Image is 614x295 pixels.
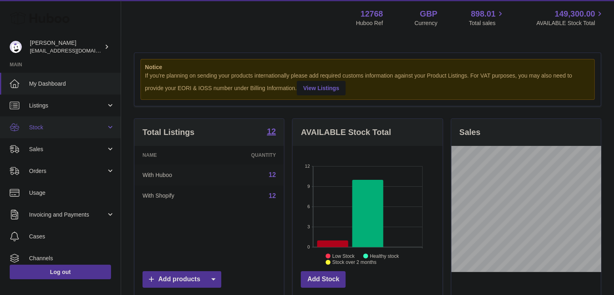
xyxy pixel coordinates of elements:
strong: Notice [145,63,590,71]
th: Quantity [215,146,284,164]
td: With Shopify [134,185,215,206]
div: If you're planning on sending your products internationally please add required customs informati... [145,72,590,95]
span: Sales [29,145,106,153]
span: Stock [29,124,106,131]
text: 6 [308,204,310,209]
th: Name [134,146,215,164]
span: Total sales [469,19,505,27]
text: Healthy stock [370,253,399,259]
a: 898.01 Total sales [469,8,505,27]
a: View Listings [297,81,346,95]
strong: 12768 [360,8,383,19]
span: Cases [29,233,115,240]
td: With Huboo [134,164,215,185]
text: 3 [308,224,310,229]
a: 12 [269,171,276,178]
text: 12 [305,164,310,169]
text: 9 [308,184,310,189]
div: Huboo Ref [356,19,383,27]
text: Stock over 2 months [332,259,376,265]
h3: Sales [459,127,480,138]
span: 149,300.00 [555,8,595,19]
a: 12 [269,192,276,199]
a: Log out [10,265,111,279]
span: [EMAIL_ADDRESS][DOMAIN_NAME] [30,47,119,54]
div: [PERSON_NAME] [30,39,103,55]
span: AVAILABLE Stock Total [536,19,604,27]
span: Invoicing and Payments [29,211,106,219]
a: 12 [267,127,276,137]
h3: AVAILABLE Stock Total [301,127,391,138]
a: Add Stock [301,271,346,288]
h3: Total Listings [142,127,195,138]
a: Add products [142,271,221,288]
span: Listings [29,102,106,110]
a: 149,300.00 AVAILABLE Stock Total [536,8,604,27]
img: internalAdmin-12768@internal.huboo.com [10,41,22,53]
text: Low Stock [332,253,355,259]
div: Currency [415,19,438,27]
strong: GBP [420,8,437,19]
span: My Dashboard [29,80,115,88]
text: 0 [308,244,310,249]
span: 898.01 [471,8,495,19]
strong: 12 [267,127,276,135]
span: Usage [29,189,115,197]
span: Channels [29,255,115,262]
span: Orders [29,167,106,175]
